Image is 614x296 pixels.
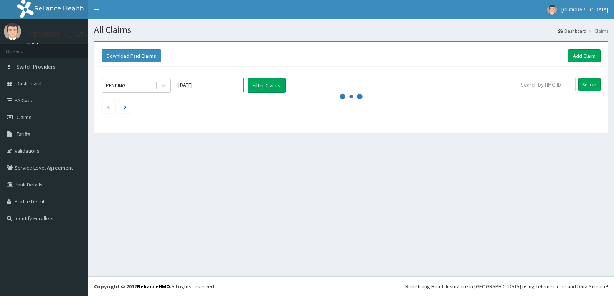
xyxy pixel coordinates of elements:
[568,49,601,62] a: Add Claim
[340,85,363,108] svg: audio-loading
[94,283,172,290] strong: Copyright © 2017 .
[27,31,90,38] p: [GEOGRAPHIC_DATA]
[578,78,601,91] input: Search
[4,23,21,40] img: User Image
[17,80,41,87] span: Dashboard
[547,5,557,15] img: User Image
[587,28,608,34] li: Claims
[558,28,586,34] a: Dashboard
[17,114,31,121] span: Claims
[137,283,170,290] a: RelianceHMO
[124,103,127,110] a: Next page
[248,78,286,93] button: Filter Claims
[94,25,608,35] h1: All Claims
[107,103,110,110] a: Previous page
[88,276,614,296] footer: All rights reserved.
[106,82,125,89] div: PENDING
[17,63,56,70] span: Switch Providers
[405,283,608,290] div: Redefining Heath Insurance in [GEOGRAPHIC_DATA] using Telemedicine and Data Science!
[516,78,576,91] input: Search by HMO ID
[561,6,608,13] span: [GEOGRAPHIC_DATA]
[175,78,244,92] input: Select Month and Year
[17,131,30,137] span: Tariffs
[27,42,45,47] a: Online
[102,49,161,62] button: Download Paid Claims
